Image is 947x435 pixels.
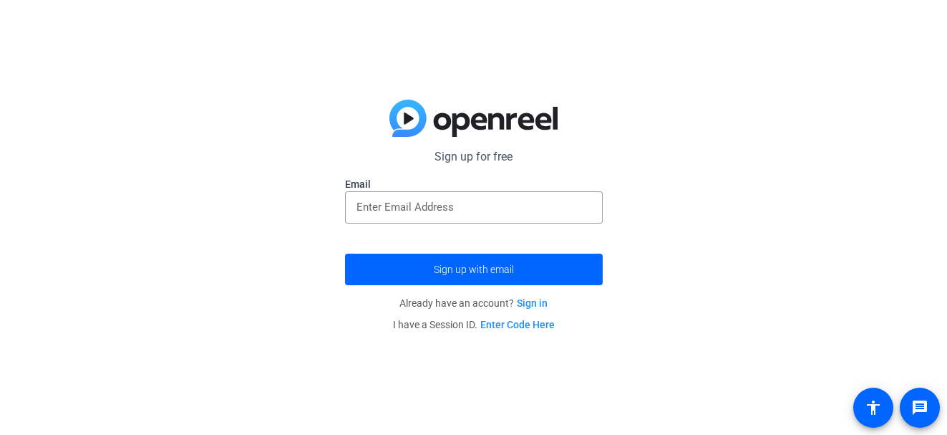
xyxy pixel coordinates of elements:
a: Enter Code Here [480,319,555,330]
img: blue-gradient.svg [389,100,558,137]
mat-icon: message [911,399,928,416]
p: Sign up for free [345,148,603,166]
span: Already have an account? [399,297,548,309]
button: Sign up with email [345,254,603,285]
a: Sign in [517,297,548,309]
label: Email [345,177,603,191]
input: Enter Email Address [356,199,591,216]
span: I have a Session ID. [393,319,555,330]
mat-icon: accessibility [865,399,882,416]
